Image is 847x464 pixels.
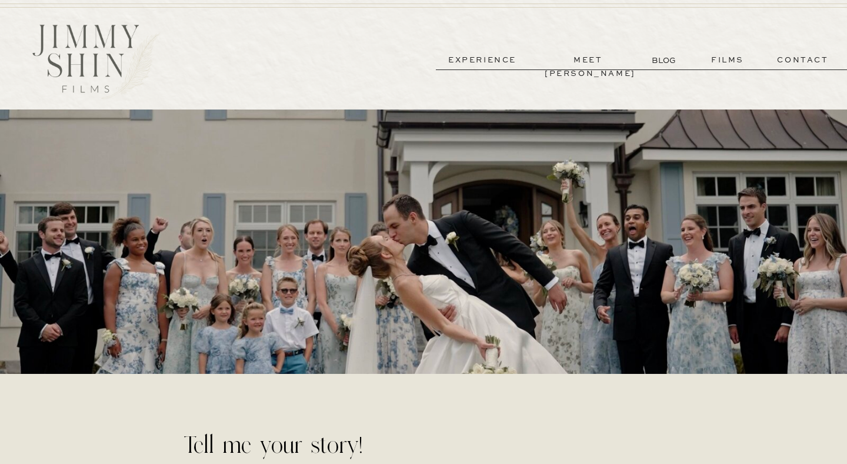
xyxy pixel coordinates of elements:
a: films [699,54,756,67]
a: BLOG [652,54,678,67]
a: meet [PERSON_NAME] [545,54,632,67]
a: experience [439,54,526,67]
a: contact [761,54,845,67]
